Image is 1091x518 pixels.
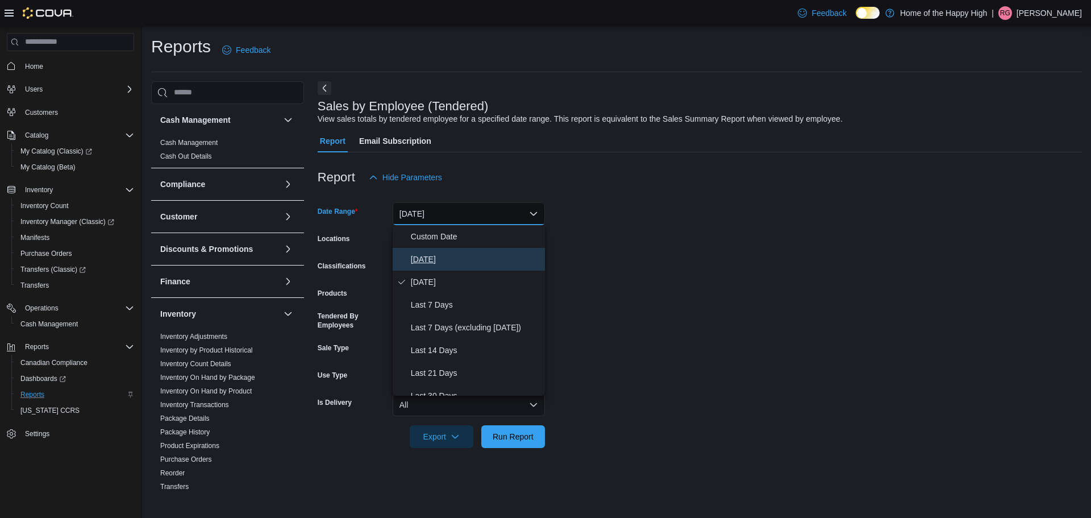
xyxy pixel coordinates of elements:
[11,143,139,159] a: My Catalog (Classic)
[160,138,218,147] span: Cash Management
[16,215,119,229] a: Inventory Manager (Classic)
[281,177,295,191] button: Compliance
[20,147,92,156] span: My Catalog (Classic)
[281,242,295,256] button: Discounts & Promotions
[160,211,197,222] h3: Customer
[11,277,139,293] button: Transfers
[16,199,134,213] span: Inventory Count
[20,60,48,73] a: Home
[20,426,134,441] span: Settings
[16,144,97,158] a: My Catalog (Classic)
[16,231,54,245] a: Manifests
[25,185,53,194] span: Inventory
[11,262,139,277] a: Transfers (Classic)
[160,308,196,320] h3: Inventory
[411,343,540,357] span: Last 14 Days
[992,6,994,20] p: |
[160,455,212,463] a: Purchase Orders
[151,330,304,498] div: Inventory
[160,346,253,355] span: Inventory by Product Historical
[20,281,49,290] span: Transfers
[16,231,134,245] span: Manifests
[160,152,212,160] a: Cash Out Details
[25,304,59,313] span: Operations
[160,442,219,450] a: Product Expirations
[11,246,139,262] button: Purchase Orders
[20,358,88,367] span: Canadian Compliance
[793,2,851,24] a: Feedback
[281,210,295,223] button: Customer
[16,372,70,386] a: Dashboards
[318,113,843,125] div: View sales totals by tendered employee for a specified date range. This report is equivalent to t...
[160,332,227,341] span: Inventory Adjustments
[411,275,540,289] span: [DATE]
[411,252,540,266] span: [DATE]
[318,171,355,184] h3: Report
[20,129,134,142] span: Catalog
[411,230,540,243] span: Custom Date
[11,316,139,332] button: Cash Management
[1000,6,1010,20] span: RG
[160,243,253,255] h3: Discounts & Promotions
[16,247,77,260] a: Purchase Orders
[160,179,205,190] h3: Compliance
[20,82,134,96] span: Users
[11,230,139,246] button: Manifests
[11,159,139,175] button: My Catalog (Beta)
[25,429,49,438] span: Settings
[160,428,210,437] span: Package History
[218,39,275,61] a: Feedback
[20,265,86,274] span: Transfers (Classic)
[16,144,134,158] span: My Catalog (Classic)
[1017,6,1082,20] p: [PERSON_NAME]
[11,403,139,418] button: [US_STATE] CCRS
[16,356,134,370] span: Canadian Compliance
[151,35,211,58] h1: Reports
[25,342,49,351] span: Reports
[160,428,210,436] a: Package History
[160,455,212,464] span: Purchase Orders
[20,201,69,210] span: Inventory Count
[20,249,72,258] span: Purchase Orders
[160,387,252,395] a: Inventory On Hand by Product
[20,183,134,197] span: Inventory
[411,389,540,403] span: Last 30 Days
[393,202,545,225] button: [DATE]
[900,6,987,20] p: Home of the Happy High
[236,44,270,56] span: Feedback
[20,301,63,315] button: Operations
[11,355,139,371] button: Canadian Compliance
[20,183,57,197] button: Inventory
[318,262,366,271] label: Classifications
[20,301,134,315] span: Operations
[16,279,53,292] a: Transfers
[382,172,442,183] span: Hide Parameters
[151,136,304,168] div: Cash Management
[23,7,73,19] img: Cova
[160,469,185,478] span: Reorder
[16,279,134,292] span: Transfers
[410,425,473,448] button: Export
[160,359,231,368] span: Inventory Count Details
[320,130,345,152] span: Report
[16,404,134,417] span: Washington CCRS
[20,374,66,383] span: Dashboards
[20,320,78,329] span: Cash Management
[493,431,534,442] span: Run Report
[318,234,350,243] label: Locations
[16,199,73,213] a: Inventory Count
[318,289,347,298] label: Products
[11,371,139,387] a: Dashboards
[160,346,253,354] a: Inventory by Product Historical
[998,6,1012,20] div: Ryan Gibbons
[16,160,134,174] span: My Catalog (Beta)
[160,139,218,147] a: Cash Management
[20,427,54,441] a: Settings
[359,130,431,152] span: Email Subscription
[2,339,139,355] button: Reports
[411,366,540,380] span: Last 21 Days
[20,340,53,354] button: Reports
[160,373,255,382] span: Inventory On Hand by Package
[281,113,295,127] button: Cash Management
